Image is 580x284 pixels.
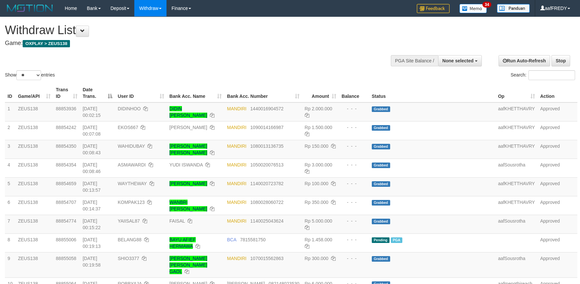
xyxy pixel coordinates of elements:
[497,4,530,13] img: panduan.png
[342,199,367,206] div: - - -
[372,144,390,149] span: Grabbed
[391,237,402,243] span: Marked by aafsreyleap
[56,181,76,186] span: 88854659
[118,162,145,167] span: ASMAWARDI
[118,143,145,149] span: WAHIDUBAY
[495,159,537,177] td: aafSousrotha
[438,55,482,66] button: None selected
[240,237,266,242] span: Copy 7815581750 to clipboard
[118,125,138,130] span: EKOS667
[372,106,390,112] span: Grabbed
[342,255,367,262] div: - - -
[169,218,185,224] a: FAISAL
[15,102,53,121] td: ZEUS138
[250,143,283,149] span: Copy 1080013136735 to clipboard
[169,256,207,274] a: [PERSON_NAME] [PERSON_NAME] GAOL
[5,121,15,140] td: 2
[83,200,101,211] span: [DATE] 00:14:37
[305,200,328,205] span: Rp 350.000
[305,256,328,261] span: Rp 300.000
[482,2,491,8] span: 34
[227,162,246,167] span: MANDIRI
[15,196,53,215] td: ZEUS138
[5,84,15,102] th: ID
[5,102,15,121] td: 1
[227,200,246,205] span: MANDIRI
[495,140,537,159] td: aafKHETTHAVRY
[15,84,53,102] th: Game/API: activate to sort column ascending
[250,256,283,261] span: Copy 1070015562863 to clipboard
[15,233,53,252] td: ZEUS138
[250,162,283,167] span: Copy 1050020076513 to clipboard
[169,106,207,118] a: DIDIN [PERSON_NAME]
[250,218,283,224] span: Copy 1140025043624 to clipboard
[83,181,101,193] span: [DATE] 00:13:57
[250,106,283,111] span: Copy 1440016904572 to clipboard
[369,84,496,102] th: Status
[511,70,575,80] label: Search:
[169,181,207,186] a: [PERSON_NAME]
[372,256,390,262] span: Grabbed
[5,177,15,196] td: 5
[342,162,367,168] div: - - -
[342,105,367,112] div: - - -
[250,125,283,130] span: Copy 1090014166987 to clipboard
[227,218,246,224] span: MANDIRI
[169,162,203,167] a: YUDI ISWANDA
[538,121,577,140] td: Approved
[224,84,302,102] th: Bank Acc. Number: activate to sort column ascending
[372,237,390,243] span: Pending
[495,84,537,102] th: Op: activate to sort column ascending
[372,219,390,224] span: Grabbed
[495,121,537,140] td: aafKHETTHAVRY
[15,140,53,159] td: ZEUS138
[83,237,101,249] span: [DATE] 00:19:13
[538,84,577,102] th: Action
[538,159,577,177] td: Approved
[305,237,332,242] span: Rp 1.458.000
[56,125,76,130] span: 88854242
[538,177,577,196] td: Approved
[167,84,224,102] th: Bank Acc. Name: activate to sort column ascending
[305,162,332,167] span: Rp 3.000.000
[459,4,487,13] img: Button%20Memo.svg
[538,102,577,121] td: Approved
[372,181,390,187] span: Grabbed
[118,237,141,242] span: BELANG88
[118,106,141,111] span: DIDINHOO
[305,181,328,186] span: Rp 100.000
[227,256,246,261] span: MANDIRI
[56,200,76,205] span: 88854707
[15,252,53,277] td: ZEUS138
[551,55,570,66] a: Stop
[495,215,537,233] td: aafSousrotha
[5,215,15,233] td: 7
[5,70,55,80] label: Show entries
[5,24,380,37] h1: Withdraw List
[5,40,380,47] h4: Game:
[5,3,55,13] img: MOTION_logo.png
[442,58,474,63] span: None selected
[372,163,390,168] span: Grabbed
[53,84,80,102] th: Trans ID: activate to sort column ascending
[339,84,369,102] th: Balance
[342,180,367,187] div: - - -
[83,106,101,118] span: [DATE] 00:02:15
[5,233,15,252] td: 8
[83,256,101,268] span: [DATE] 00:19:58
[342,124,367,131] div: - - -
[538,140,577,159] td: Approved
[342,143,367,149] div: - - -
[118,181,146,186] span: WAYTHEWAY
[169,125,207,130] a: [PERSON_NAME]
[495,177,537,196] td: aafKHETTHAVRY
[227,143,246,149] span: MANDIRI
[305,218,332,224] span: Rp 5.000.000
[372,125,390,131] span: Grabbed
[23,40,70,47] span: OXPLAY > ZEUS138
[169,237,196,249] a: BAYU AFIEF HERMAWA
[83,125,101,137] span: [DATE] 00:07:08
[16,70,41,80] select: Showentries
[15,177,53,196] td: ZEUS138
[5,196,15,215] td: 6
